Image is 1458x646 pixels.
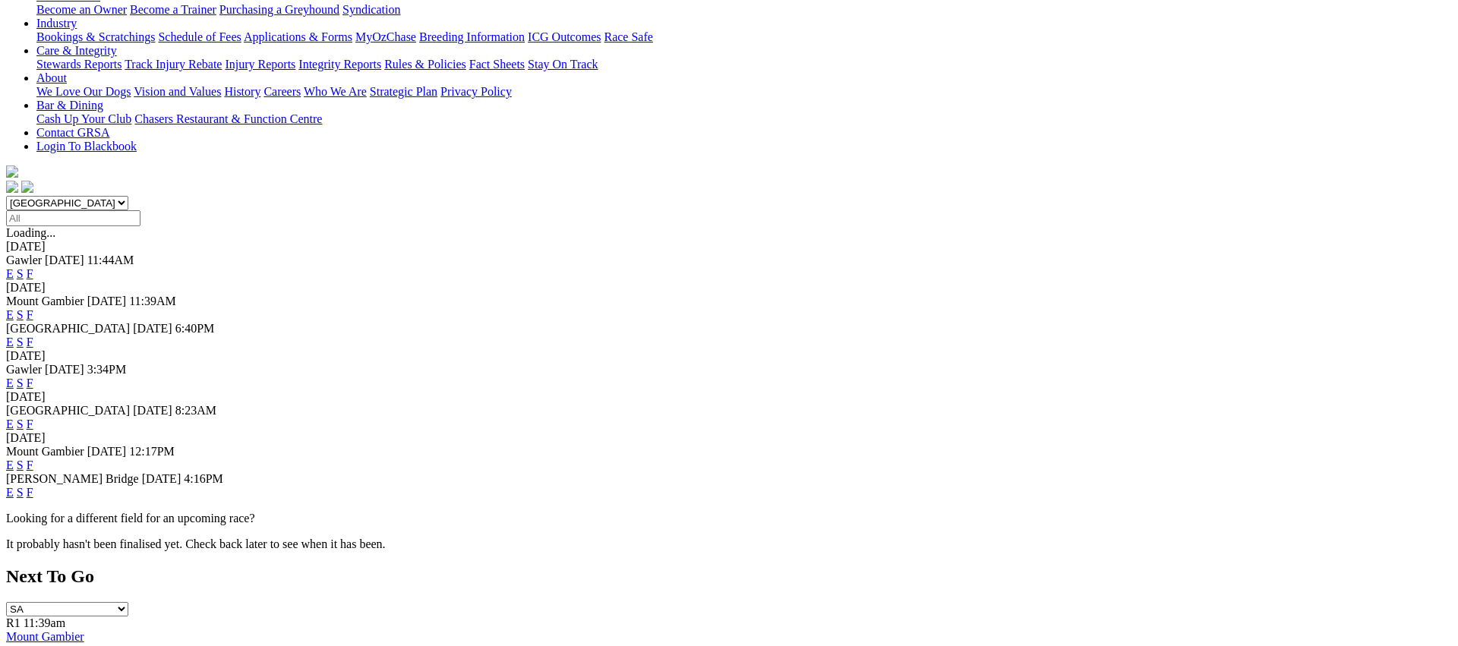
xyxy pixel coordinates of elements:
a: Bookings & Scratchings [36,30,155,43]
div: [DATE] [6,240,1452,254]
a: Integrity Reports [298,58,381,71]
span: [PERSON_NAME] Bridge [6,472,139,485]
span: Gawler [6,254,42,266]
a: Become an Owner [36,3,127,16]
span: [DATE] [45,363,84,376]
a: S [17,459,24,471]
div: [DATE] [6,390,1452,404]
a: Privacy Policy [440,85,512,98]
a: F [27,486,33,499]
a: Become a Trainer [130,3,216,16]
a: Schedule of Fees [158,30,241,43]
a: E [6,267,14,280]
input: Select date [6,210,140,226]
a: S [17,267,24,280]
p: Looking for a different field for an upcoming race? [6,512,1452,525]
a: Rules & Policies [384,58,466,71]
a: F [27,377,33,389]
a: E [6,486,14,499]
a: F [27,308,33,321]
a: E [6,459,14,471]
div: Industry [36,30,1452,44]
partial: It probably hasn't been finalised yet. Check back later to see when it has been. [6,537,386,550]
span: Gawler [6,363,42,376]
a: E [6,336,14,348]
span: 6:40PM [175,322,215,335]
a: F [27,267,33,280]
img: twitter.svg [21,181,33,193]
a: Login To Blackbook [36,140,137,153]
a: S [17,308,24,321]
a: Race Safe [604,30,652,43]
span: Mount Gambier [6,295,84,307]
span: 11:44AM [87,254,134,266]
span: Loading... [6,226,55,239]
div: [DATE] [6,431,1452,445]
a: We Love Our Dogs [36,85,131,98]
a: Contact GRSA [36,126,109,139]
a: Injury Reports [225,58,295,71]
a: E [6,418,14,430]
a: About [36,71,67,84]
img: logo-grsa-white.png [6,165,18,178]
a: Who We Are [304,85,367,98]
span: 11:39AM [129,295,176,307]
a: Stay On Track [528,58,598,71]
a: E [6,308,14,321]
a: Breeding Information [419,30,525,43]
div: Bar & Dining [36,112,1452,126]
a: F [27,459,33,471]
a: Track Injury Rebate [125,58,222,71]
div: Get Involved [36,3,1452,17]
span: 8:23AM [175,404,216,417]
h2: Next To Go [6,566,1452,587]
a: Purchasing a Greyhound [219,3,339,16]
span: [DATE] [142,472,181,485]
span: [DATE] [87,295,127,307]
div: [DATE] [6,349,1452,363]
a: History [224,85,260,98]
a: E [6,377,14,389]
span: R1 [6,616,21,629]
a: Industry [36,17,77,30]
span: 4:16PM [184,472,223,485]
a: Vision and Values [134,85,221,98]
div: [DATE] [6,281,1452,295]
a: Stewards Reports [36,58,121,71]
span: 3:34PM [87,363,127,376]
span: [GEOGRAPHIC_DATA] [6,322,130,335]
a: MyOzChase [355,30,416,43]
span: 12:17PM [129,445,175,458]
span: [DATE] [87,445,127,458]
a: Fact Sheets [469,58,525,71]
a: Chasers Restaurant & Function Centre [134,112,322,125]
img: facebook.svg [6,181,18,193]
a: S [17,336,24,348]
a: ICG Outcomes [528,30,601,43]
a: Bar & Dining [36,99,103,112]
a: Careers [264,85,301,98]
a: Cash Up Your Club [36,112,131,125]
span: [DATE] [133,404,172,417]
a: Syndication [342,3,400,16]
span: Mount Gambier [6,445,84,458]
span: [DATE] [133,322,172,335]
a: F [27,418,33,430]
span: 11:39am [24,616,65,629]
a: S [17,486,24,499]
div: About [36,85,1452,99]
a: Strategic Plan [370,85,437,98]
a: Applications & Forms [244,30,352,43]
span: [DATE] [45,254,84,266]
a: S [17,418,24,430]
a: Mount Gambier [6,630,84,643]
span: [GEOGRAPHIC_DATA] [6,404,130,417]
div: Care & Integrity [36,58,1452,71]
a: Care & Integrity [36,44,117,57]
a: S [17,377,24,389]
a: F [27,336,33,348]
